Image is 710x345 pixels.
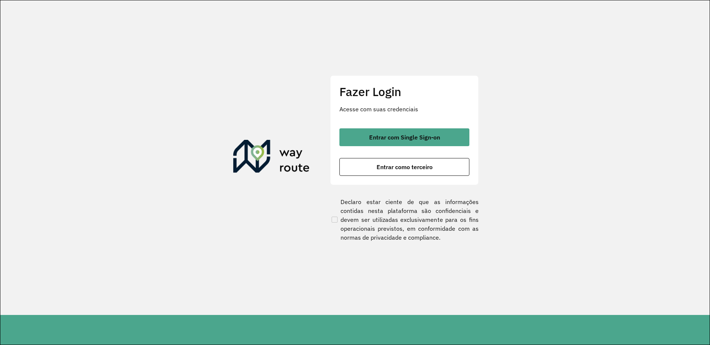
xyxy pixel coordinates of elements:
span: Entrar com Single Sign-on [369,134,440,140]
span: Entrar como terceiro [377,164,433,170]
p: Acesse com suas credenciais [339,105,469,114]
h2: Fazer Login [339,85,469,99]
img: Roteirizador AmbevTech [233,140,310,175]
button: button [339,128,469,146]
button: button [339,158,469,176]
label: Declaro estar ciente de que as informações contidas nesta plataforma são confidenciais e devem se... [330,197,479,242]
